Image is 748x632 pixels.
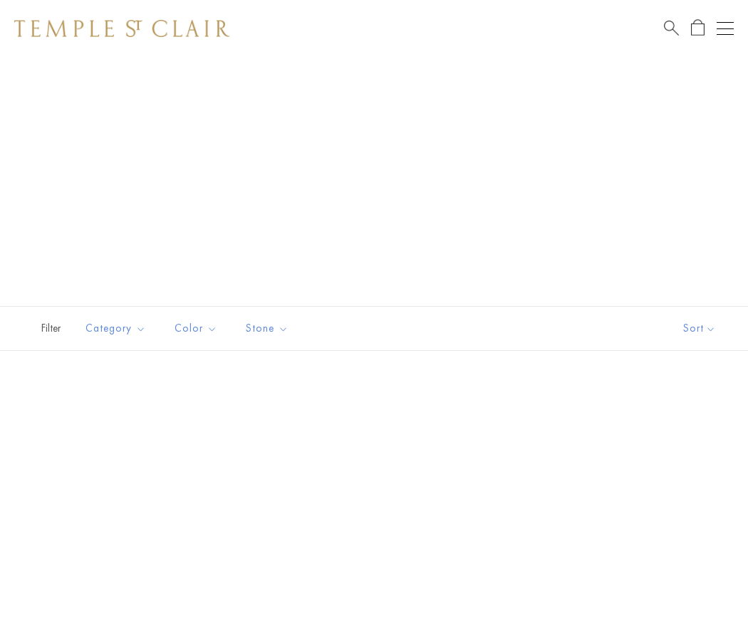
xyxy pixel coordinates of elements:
[235,312,299,344] button: Stone
[14,20,229,37] img: Temple St. Clair
[651,307,748,350] button: Show sort by
[717,20,734,37] button: Open navigation
[75,312,157,344] button: Category
[78,320,157,337] span: Category
[691,19,705,37] a: Open Shopping Bag
[167,320,228,337] span: Color
[664,19,679,37] a: Search
[239,320,299,337] span: Stone
[164,312,228,344] button: Color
